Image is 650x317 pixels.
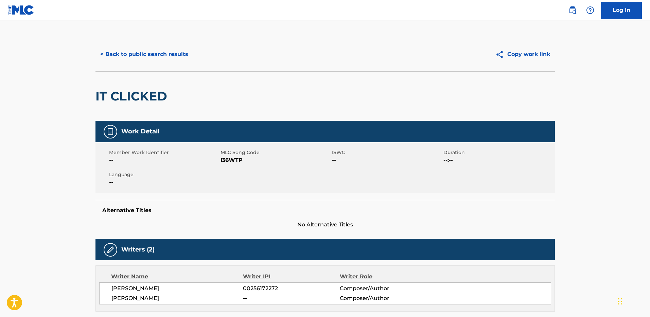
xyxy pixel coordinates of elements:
[340,273,428,281] div: Writer Role
[491,46,555,63] button: Copy work link
[616,284,650,317] iframe: Chat Widget
[631,214,650,263] iframe: Resource Center
[109,149,219,156] span: Member Work Identifier
[340,294,428,302] span: Composer/Author
[106,246,115,254] img: Writers
[102,207,548,214] h5: Alternative Titles
[243,273,340,281] div: Writer IPI
[601,2,642,19] a: Log In
[495,50,507,59] img: Copy work link
[121,128,159,135] h5: Work Detail
[221,149,330,156] span: MLC Song Code
[618,291,622,312] div: Slepen
[95,221,555,229] span: No Alternative Titles
[8,5,34,15] img: MLC Logo
[566,3,579,17] a: Public Search
[568,6,577,14] img: search
[109,178,219,186] span: --
[121,246,155,254] h5: Writers (2)
[332,156,442,164] span: --
[443,149,553,156] span: Duration
[332,149,442,156] span: ISWC
[109,156,219,164] span: --
[583,3,597,17] div: Help
[106,128,115,136] img: Work Detail
[243,284,339,293] span: 00256172272
[109,171,219,178] span: Language
[95,46,193,63] button: < Back to public search results
[443,156,553,164] span: --:--
[111,273,243,281] div: Writer Name
[95,89,171,104] h2: IT CLICKED
[616,284,650,317] div: Chatwidget
[111,294,243,302] span: [PERSON_NAME]
[221,156,330,164] span: I36WTP
[243,294,339,302] span: --
[111,284,243,293] span: [PERSON_NAME]
[586,6,594,14] img: help
[340,284,428,293] span: Composer/Author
